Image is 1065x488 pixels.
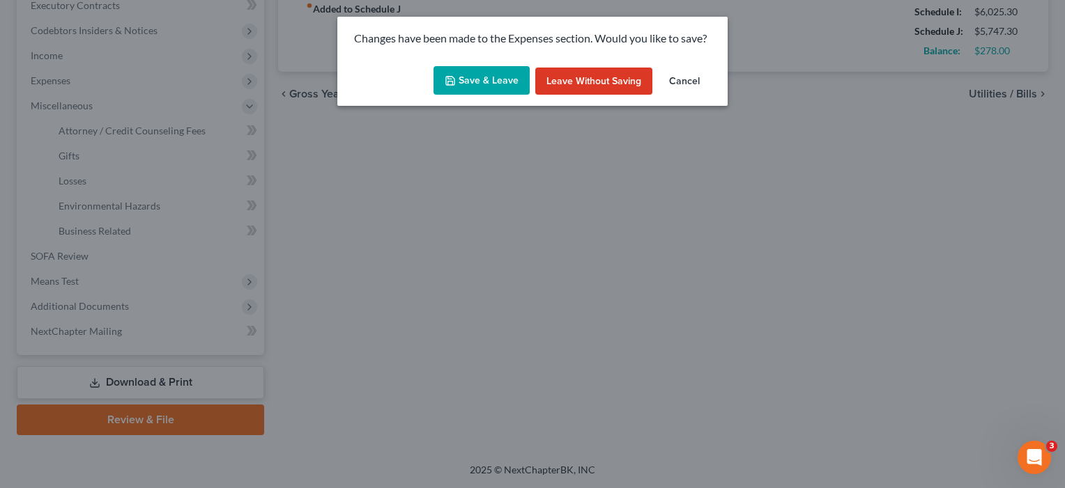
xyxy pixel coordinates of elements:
button: Save & Leave [434,66,530,95]
span: 3 [1046,441,1057,452]
button: Cancel [658,68,711,95]
button: Leave without Saving [535,68,652,95]
p: Changes have been made to the Expenses section. Would you like to save? [354,31,711,47]
iframe: Intercom live chat [1018,441,1051,474]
